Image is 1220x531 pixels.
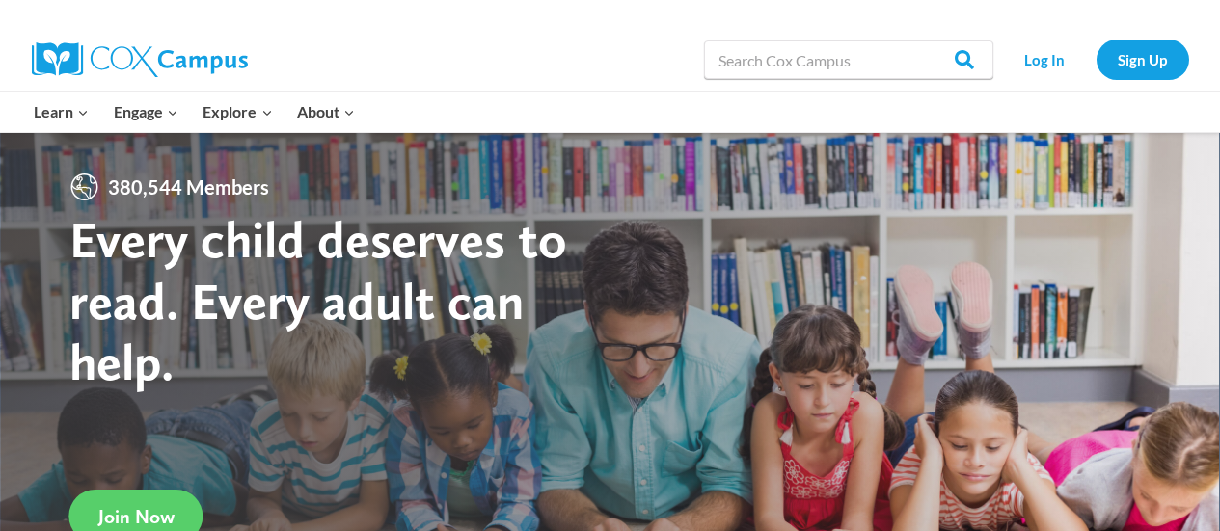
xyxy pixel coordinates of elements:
[69,208,567,392] strong: Every child deserves to read. Every adult can help.
[704,40,993,79] input: Search Cox Campus
[1003,40,1189,79] nav: Secondary Navigation
[203,99,272,124] span: Explore
[32,42,248,77] img: Cox Campus
[114,99,178,124] span: Engage
[34,99,89,124] span: Learn
[100,172,277,202] span: 380,544 Members
[297,99,355,124] span: About
[98,505,175,528] span: Join Now
[22,92,367,132] nav: Primary Navigation
[1003,40,1087,79] a: Log In
[1097,40,1189,79] a: Sign Up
